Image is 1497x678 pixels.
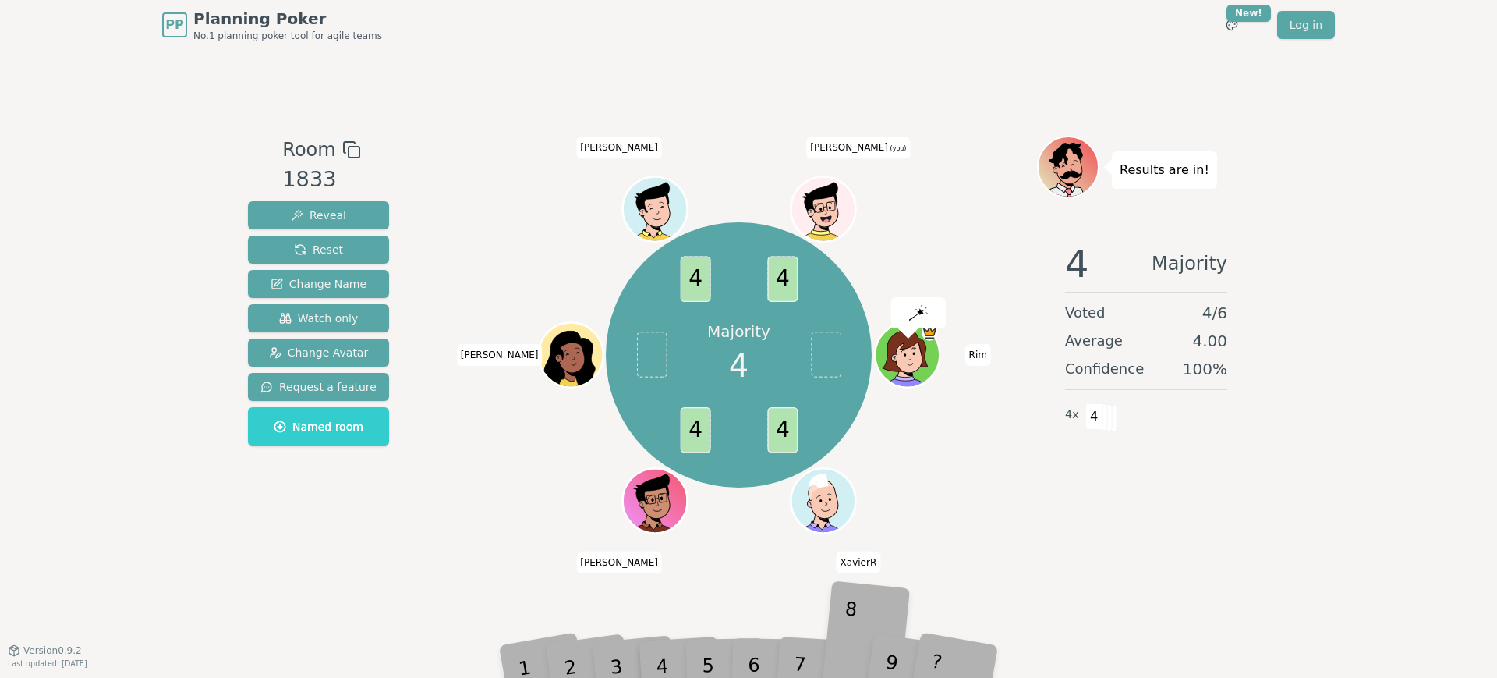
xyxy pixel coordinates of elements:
button: Named room [248,407,389,446]
button: New! [1218,11,1246,39]
p: Majority [707,321,770,343]
span: (you) [888,145,907,152]
button: Change Avatar [248,339,389,367]
span: Request a feature [260,379,377,395]
span: 4 / 6 [1202,302,1227,324]
button: Click to change your avatar [792,179,853,240]
span: Confidence [1065,358,1144,380]
span: 100 % [1183,358,1227,380]
span: 4 [1085,403,1103,430]
span: Majority [1152,245,1227,282]
div: New! [1226,5,1271,22]
span: Room [282,136,335,164]
span: 4 [1065,245,1089,282]
span: Change Name [271,276,366,292]
span: Click to change your name [576,137,662,158]
span: 4 [680,407,710,453]
button: Reset [248,236,389,264]
button: Watch only [248,304,389,332]
span: Click to change your name [837,551,881,573]
span: PP [165,16,183,34]
span: 4.00 [1192,330,1227,352]
button: Change Name [248,270,389,298]
span: Click to change your name [806,137,910,158]
span: Click to change your name [457,344,543,366]
p: Results are in! [1120,159,1209,181]
span: Rim is the host [922,325,938,341]
span: Last updated: [DATE] [8,659,87,668]
span: Reset [294,242,343,257]
button: Version0.9.2 [8,644,82,657]
button: Reveal [248,201,389,229]
span: 4 [729,343,748,389]
span: Voted [1065,302,1106,324]
img: reveal [908,305,927,321]
span: 4 [680,257,710,303]
button: Request a feature [248,373,389,401]
span: Change Avatar [269,345,369,360]
div: 1833 [282,164,360,196]
span: Click to change your name [576,551,662,573]
a: PPPlanning PokerNo.1 planning poker tool for agile teams [162,8,382,42]
span: Version 0.9.2 [23,644,82,657]
a: Log in [1277,11,1335,39]
span: 4 [767,257,798,303]
span: 4 x [1065,406,1079,424]
span: No.1 planning poker tool for agile teams [193,30,382,42]
span: Reveal [291,208,346,223]
span: 4 [767,407,798,453]
span: Average [1065,330,1123,352]
span: Named room [274,419,363,435]
span: Planning Poker [193,8,382,30]
span: Watch only [279,311,359,326]
span: Click to change your name [965,344,991,366]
